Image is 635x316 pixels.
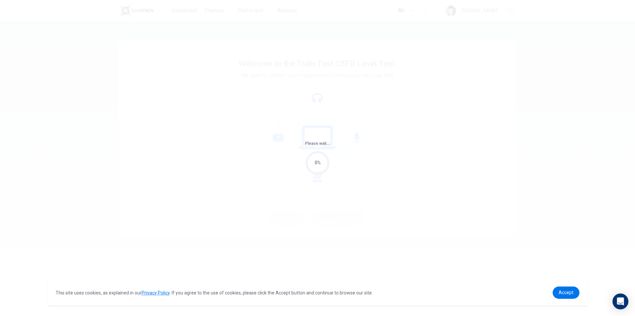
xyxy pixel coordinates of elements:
[142,290,170,295] a: Privacy Policy
[315,159,321,167] div: 0%
[613,293,628,309] div: Open Intercom Messenger
[553,287,579,299] a: dismiss cookie message
[559,290,573,295] span: Accept
[305,141,330,146] span: Please wait...
[48,280,587,305] div: cookieconsent
[56,290,373,295] span: This site uses cookies, as explained in our . If you agree to the use of cookies, please click th...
